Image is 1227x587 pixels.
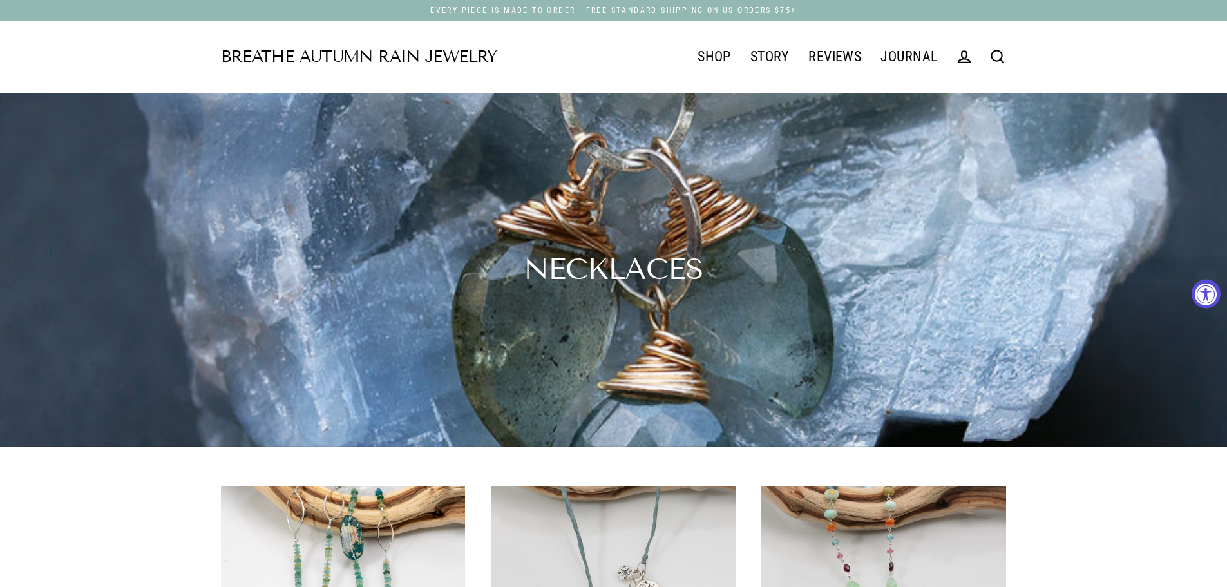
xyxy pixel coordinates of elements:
[1192,279,1221,308] button: Accessibility Widget, click to open
[741,41,799,73] a: STORY
[871,41,947,73] a: JOURNAL
[799,41,871,73] a: REVIEWS
[221,49,497,65] a: Breathe Autumn Rain Jewelry
[524,255,703,284] h1: Necklaces
[497,40,947,73] div: Primary
[688,41,741,73] a: SHOP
